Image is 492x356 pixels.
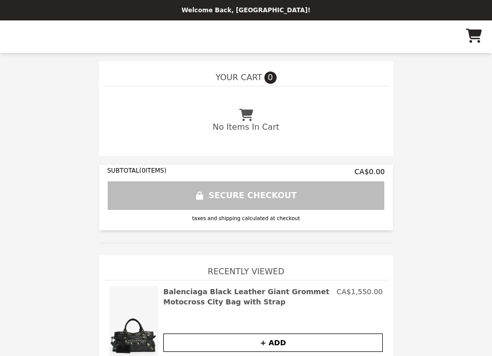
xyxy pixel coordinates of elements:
button: + ADD [163,334,383,352]
p: CA$1,550.00 [336,287,383,307]
span: 0 [264,72,277,84]
span: SUBTOTAL [107,167,139,174]
h1: Recently Viewed [103,255,389,280]
h2: Balenciaga Black Leather Giant Grommet Motocross City Bag with Strap [163,287,332,307]
p: No Items In Cart [213,121,279,133]
img: Brand Logo [10,27,69,47]
span: YOUR CART [215,72,262,84]
div: taxes and shipping calculated at checkout [107,215,385,222]
span: CA$0.00 [355,167,385,177]
span: ( 0 ITEMS) [139,167,166,174]
p: Welcome Back, [GEOGRAPHIC_DATA]! [6,6,486,14]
